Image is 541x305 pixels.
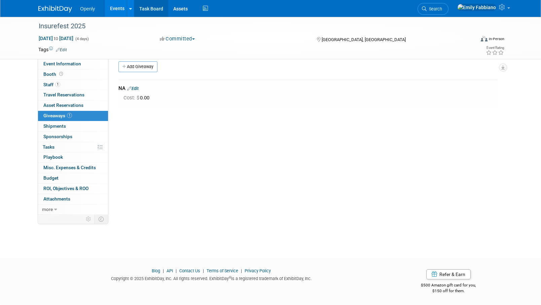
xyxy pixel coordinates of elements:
[42,207,53,212] span: more
[486,46,504,50] div: Event Rating
[481,36,488,41] img: Format-Inperson.png
[161,268,166,273] span: |
[43,71,64,77] span: Booth
[394,278,503,294] div: $500 Amazon gift card for you,
[38,59,108,69] a: Event Information
[43,144,55,150] span: Tasks
[426,269,471,279] a: Refer & Earn
[43,186,88,191] span: ROI, Objectives & ROO
[457,4,496,11] img: Emily Fabbiano
[38,194,108,204] a: Attachments
[239,268,244,273] span: |
[123,95,152,101] span: 0.00
[38,46,67,53] td: Tags
[36,20,465,32] div: Insurefest 2025
[201,268,206,273] span: |
[207,268,238,273] a: Terms of Service
[83,215,95,223] td: Personalize Event Tab Strip
[43,82,60,87] span: Staff
[43,92,84,97] span: Travel Reservations
[38,152,108,162] a: Playbook
[179,268,200,273] a: Contact Us
[43,196,70,202] span: Attachments
[118,61,157,72] a: Add Giveaway
[167,268,173,273] a: API
[38,121,108,131] a: Shipments
[394,288,503,294] div: $150 off for them.
[56,48,67,52] a: Edit
[43,165,96,170] span: Misc. Expenses & Credits
[38,80,108,90] a: Staff1
[67,113,72,118] span: 1
[38,6,72,12] img: ExhibitDay
[152,268,160,273] a: Blog
[174,268,178,273] span: |
[38,90,108,100] a: Travel Reservations
[229,276,231,279] sup: ®
[435,35,504,45] div: Event Format
[489,36,504,41] div: In-Person
[43,134,72,139] span: Sponsorships
[38,205,108,215] a: more
[245,268,271,273] a: Privacy Policy
[43,154,63,160] span: Playbook
[43,123,66,129] span: Shipments
[53,36,59,41] span: to
[38,100,108,111] a: Asset Reservations
[43,102,83,108] span: Asset Reservations
[43,113,72,118] span: Giveaways
[95,215,108,223] td: Toggle Event Tabs
[38,132,108,142] a: Sponsorships
[38,184,108,194] a: ROI, Objectives & ROO
[322,37,406,42] span: [GEOGRAPHIC_DATA], [GEOGRAPHIC_DATA]
[427,6,442,11] span: Search
[38,142,108,152] a: Tasks
[38,274,384,282] div: Copyright © 2025 ExhibitDay, Inc. All rights reserved. ExhibitDay is a registered trademark of Ex...
[157,35,197,42] button: Committed
[123,95,140,101] span: Cost: $
[118,85,498,92] div: NA
[127,86,139,91] a: Edit
[38,173,108,183] a: Budget
[38,69,108,80] a: Booth
[58,71,64,77] span: Booth not reserved yet
[43,61,81,66] span: Event Information
[418,3,448,15] a: Search
[38,163,108,173] a: Misc. Expenses & Credits
[55,82,60,87] span: 1
[38,35,74,41] span: [DATE] [DATE]
[75,37,89,41] span: (4 days)
[80,6,95,11] span: Openly
[38,111,108,121] a: Giveaways1
[43,175,59,181] span: Budget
